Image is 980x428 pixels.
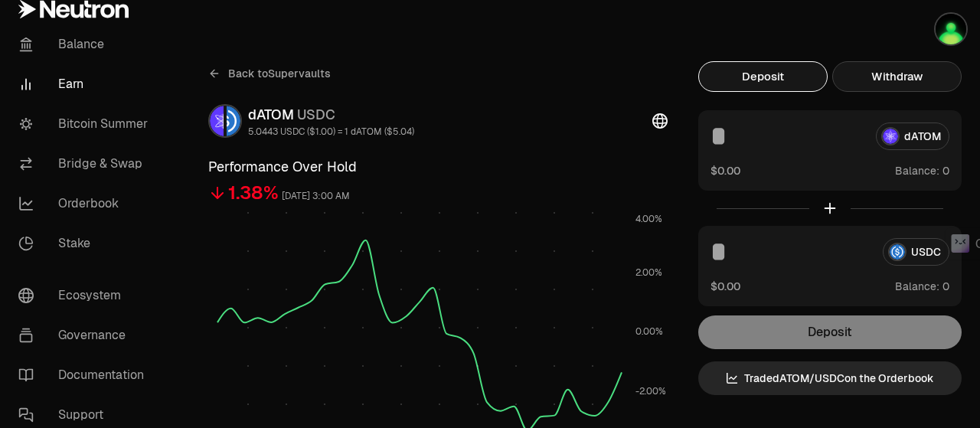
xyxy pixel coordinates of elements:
[6,315,165,355] a: Governance
[248,104,414,126] div: dATOM
[6,355,165,395] a: Documentation
[635,266,662,279] tspan: 2.00%
[936,14,966,44] img: Kycka wallet
[895,279,939,294] span: Balance:
[832,61,962,92] button: Withdraw
[6,25,165,64] a: Balance
[228,181,279,205] div: 1.38%
[710,278,740,294] button: $0.00
[698,361,962,395] a: TradedATOM/USDCon the Orderbook
[6,224,165,263] a: Stake
[282,188,350,205] div: [DATE] 3:00 AM
[297,106,335,123] span: USDC
[228,66,331,81] span: Back to Supervaults
[635,325,663,338] tspan: 0.00%
[248,126,414,138] div: 5.0443 USDC ($1.00) = 1 dATOM ($5.04)
[210,106,224,136] img: dATOM Logo
[6,64,165,104] a: Earn
[208,61,331,86] a: Back toSupervaults
[6,104,165,144] a: Bitcoin Summer
[208,156,668,178] h3: Performance Over Hold
[635,385,666,397] tspan: -2.00%
[710,162,740,178] button: $0.00
[6,144,165,184] a: Bridge & Swap
[635,213,662,225] tspan: 4.00%
[895,163,939,178] span: Balance:
[698,61,828,92] button: Deposit
[6,276,165,315] a: Ecosystem
[227,106,240,136] img: USDC Logo
[6,184,165,224] a: Orderbook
